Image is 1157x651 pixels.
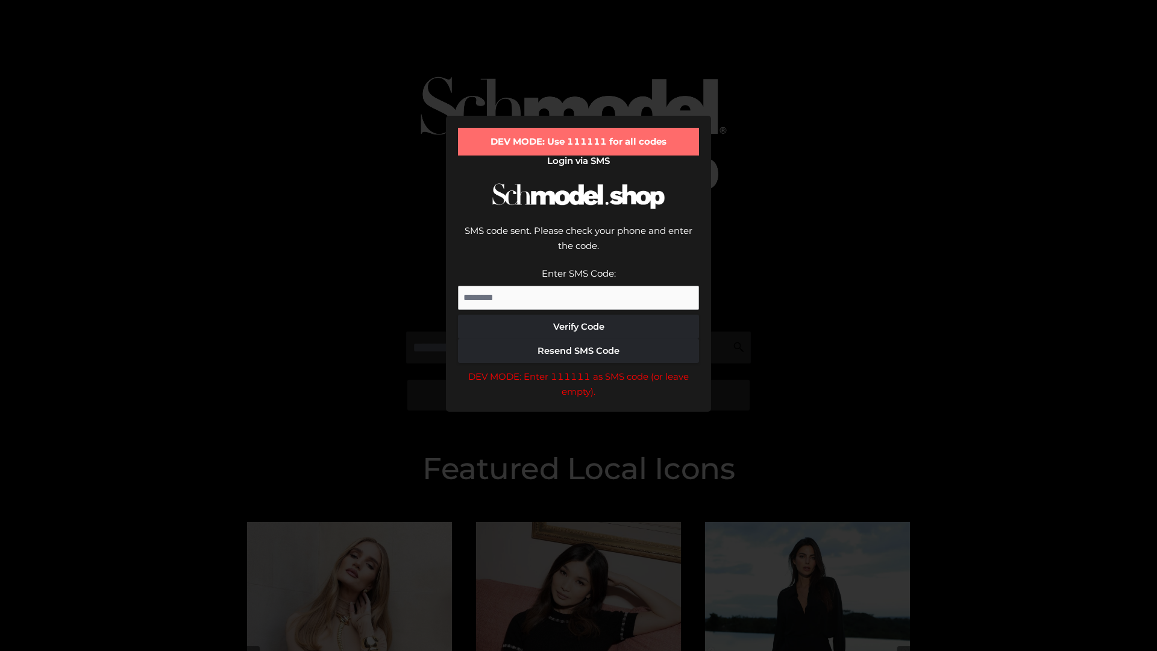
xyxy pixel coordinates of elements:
[458,369,699,400] div: DEV MODE: Enter 111111 as SMS code (or leave empty).
[458,339,699,363] button: Resend SMS Code
[458,128,699,156] div: DEV MODE: Use 111111 for all codes
[458,315,699,339] button: Verify Code
[458,223,699,266] div: SMS code sent. Please check your phone and enter the code.
[488,172,669,220] img: Schmodel Logo
[458,156,699,166] h2: Login via SMS
[542,268,616,279] label: Enter SMS Code:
